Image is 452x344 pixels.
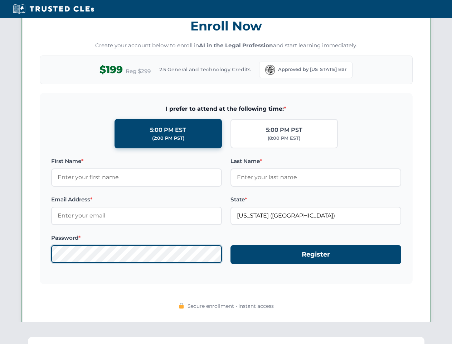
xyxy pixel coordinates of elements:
[159,66,251,73] span: 2.5 General and Technology Credits
[11,4,96,14] img: Trusted CLEs
[179,303,184,309] img: 🔒
[230,195,401,204] label: State
[266,125,302,135] div: 5:00 PM PST
[199,42,273,49] strong: AI in the Legal Profession
[126,67,151,76] span: Reg $299
[230,207,401,225] input: Florida (FL)
[188,302,274,310] span: Secure enrollment • Instant access
[150,125,186,135] div: 5:00 PM EST
[51,195,222,204] label: Email Address
[51,157,222,166] label: First Name
[99,62,123,78] span: $199
[230,168,401,186] input: Enter your last name
[230,157,401,166] label: Last Name
[40,15,413,37] h3: Enroll Now
[51,104,401,114] span: I prefer to attend at the following time:
[278,66,346,73] span: Approved by [US_STATE] Bar
[268,135,300,142] div: (8:00 PM EST)
[265,65,275,75] img: Florida Bar
[230,245,401,264] button: Register
[51,234,222,242] label: Password
[40,42,413,50] p: Create your account below to enroll in and start learning immediately.
[152,135,184,142] div: (2:00 PM PST)
[51,207,222,225] input: Enter your email
[51,168,222,186] input: Enter your first name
